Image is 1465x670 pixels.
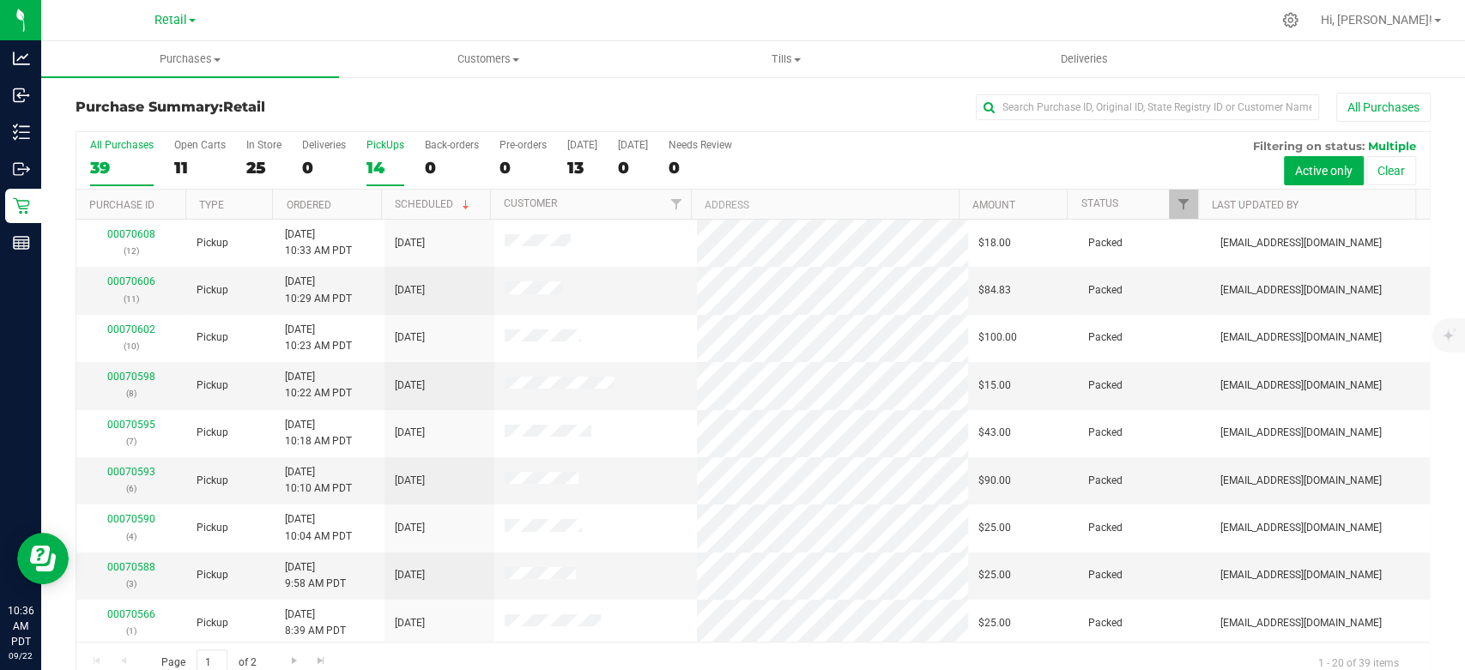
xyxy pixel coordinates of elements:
div: Open Carts [174,139,226,151]
a: Last Updated By [1212,199,1299,211]
span: Pickup [197,520,228,536]
span: $84.83 [978,282,1011,299]
a: Filter [663,190,691,219]
span: [DATE] 8:39 AM PDT [285,607,346,639]
p: (4) [87,528,176,545]
div: 0 [302,158,346,178]
span: [DATE] 10:22 AM PDT [285,369,352,401]
a: 00070593 [107,466,155,478]
div: [DATE] [567,139,597,151]
span: Packed [1088,282,1123,299]
div: 0 [425,158,479,178]
span: [DATE] [395,615,425,631]
a: Ordered [287,199,331,211]
span: Packed [1088,615,1123,631]
a: 00070602 [107,323,155,335]
span: Tills [638,51,934,67]
span: [DATE] 10:10 AM PDT [285,464,352,497]
span: Purchases [41,51,339,67]
span: [DATE] [395,473,425,489]
a: 00070588 [107,561,155,573]
span: $15.00 [978,377,1011,394]
p: (8) [87,385,176,401]
span: Packed [1088,425,1123,441]
div: Deliveries [302,139,346,151]
button: Active only [1284,156,1364,185]
span: [DATE] [395,520,425,536]
div: 39 [90,158,154,178]
span: Packed [1088,235,1123,251]
inline-svg: Analytics [13,50,30,67]
span: [EMAIL_ADDRESS][DOMAIN_NAME] [1220,473,1382,489]
a: 00070606 [107,275,155,287]
span: [DATE] 10:18 AM PDT [285,417,352,450]
span: [EMAIL_ADDRESS][DOMAIN_NAME] [1220,282,1382,299]
input: Search Purchase ID, Original ID, State Registry ID or Customer Name... [976,94,1319,120]
iframe: Resource center [17,533,69,584]
span: $25.00 [978,615,1011,631]
span: Packed [1088,520,1123,536]
span: $90.00 [978,473,1011,489]
span: $25.00 [978,520,1011,536]
a: Customers [339,41,637,77]
span: [DATE] [395,282,425,299]
p: 09/22 [8,649,33,662]
span: $18.00 [978,235,1011,251]
a: Purchases [41,41,339,77]
span: Pickup [197,425,228,441]
a: Filter [1169,190,1197,219]
div: All Purchases [90,139,154,151]
a: Status [1081,197,1118,209]
span: [DATE] 10:23 AM PDT [285,322,352,354]
p: (7) [87,433,176,450]
span: [DATE] 10:29 AM PDT [285,274,352,306]
span: Hi, [PERSON_NAME]! [1321,13,1432,27]
div: Back-orders [425,139,479,151]
inline-svg: Reports [13,234,30,251]
button: Clear [1366,156,1416,185]
p: (3) [87,576,176,592]
inline-svg: Inventory [13,124,30,141]
p: (1) [87,623,176,639]
span: Pickup [197,567,228,583]
span: [EMAIL_ADDRESS][DOMAIN_NAME] [1220,235,1382,251]
span: [DATE] [395,329,425,346]
span: [DATE] [395,425,425,441]
span: [EMAIL_ADDRESS][DOMAIN_NAME] [1220,377,1382,394]
div: In Store [246,139,281,151]
div: 0 [499,158,547,178]
a: Scheduled [395,198,473,210]
p: (11) [87,291,176,307]
a: Customer [504,197,557,209]
span: Pickup [197,377,228,394]
th: Address [691,190,959,220]
a: 00070608 [107,228,155,240]
span: [EMAIL_ADDRESS][DOMAIN_NAME] [1220,520,1382,536]
span: Retail [223,99,265,115]
span: Packed [1088,329,1123,346]
div: Needs Review [669,139,732,151]
span: Packed [1088,473,1123,489]
span: [DATE] 10:33 AM PDT [285,226,352,259]
a: 00070566 [107,608,155,620]
div: [DATE] [618,139,648,151]
a: Amount [972,199,1015,211]
span: [EMAIL_ADDRESS][DOMAIN_NAME] [1220,615,1382,631]
span: Pickup [197,329,228,346]
p: (10) [87,338,176,354]
span: Pickup [197,282,228,299]
div: 0 [669,158,732,178]
span: Packed [1088,377,1123,394]
span: Pickup [197,235,228,251]
a: Deliveries [935,41,1233,77]
inline-svg: Retail [13,197,30,214]
a: Tills [637,41,935,77]
h3: Purchase Summary: [76,100,527,115]
span: Pickup [197,615,228,631]
p: 10:36 AM PDT [8,603,33,649]
span: Multiple [1368,139,1416,153]
button: All Purchases [1336,93,1431,122]
span: Packed [1088,567,1123,583]
span: Pickup [197,473,228,489]
span: [EMAIL_ADDRESS][DOMAIN_NAME] [1220,425,1382,441]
